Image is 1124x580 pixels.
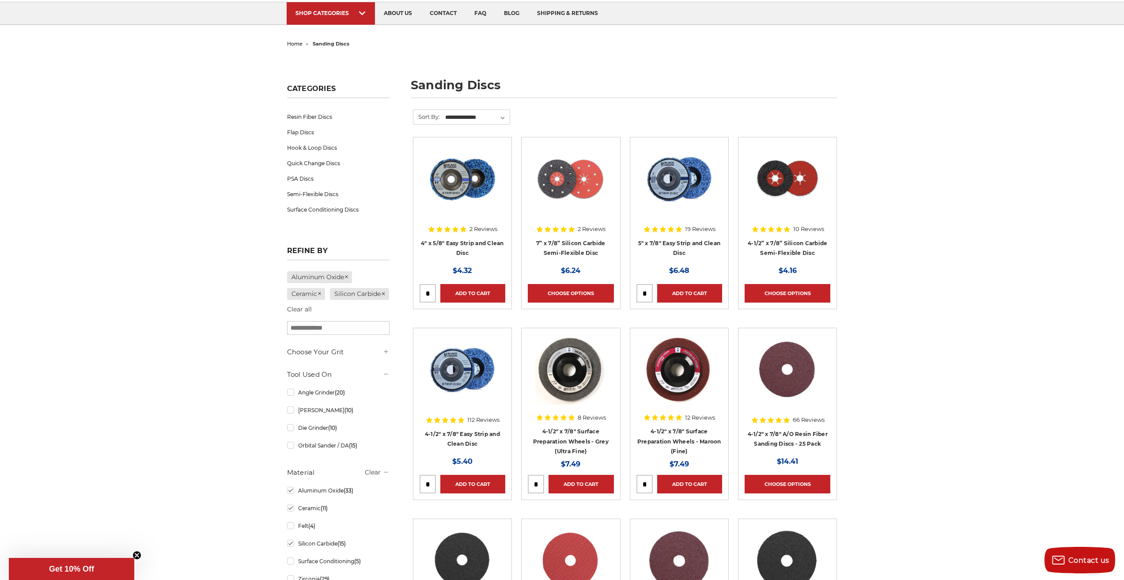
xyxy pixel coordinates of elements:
[536,240,605,257] a: 7” x 7/8” Silicon Carbide Semi-Flexible Disc
[287,288,325,300] a: Ceramic
[1068,556,1109,565] span: Contact us
[657,475,722,493] a: Add to Cart
[344,407,353,413] span: (10)
[375,2,421,25] a: about us
[287,402,390,418] a: [PERSON_NAME]
[752,334,824,405] img: 4.5 inch resin fiber disc
[295,10,366,16] div: SHOP CATEGORIES
[578,415,606,421] span: 8 Reviews
[748,431,828,447] a: 4-1/2" x 7/8" A/O Resin Fiber Sanding Discs - 25 Pack
[287,305,312,313] a: Clear all
[636,144,722,229] a: blue clean and strip disc
[535,334,606,405] img: Gray Surface Prep Disc
[465,2,495,25] a: faq
[578,226,606,232] span: 2 Reviews
[328,425,337,431] span: (10)
[421,240,504,257] a: 4" x 5/8" Easy Strip and Clean Disc
[644,144,715,214] img: blue clean and strip disc
[535,144,606,214] img: 7" x 7/8" Silicon Carbide Semi Flex Disc
[287,500,390,516] a: Ceramic
[49,565,94,573] span: Get 10% Off
[287,369,390,380] h5: Tool Used On
[561,266,580,275] span: $6.24
[413,110,440,123] label: Sort By:
[528,334,613,420] a: Gray Surface Prep Disc
[637,428,721,455] a: 4-1/2" x 7/8" Surface Preparation Wheels - Maroon (Fine)
[777,457,798,466] span: $14.41
[528,2,607,25] a: shipping & returns
[287,271,352,283] a: Aluminum Oxide
[287,467,390,478] h5: Material
[533,428,609,455] a: 4-1/2" x 7/8" Surface Preparation Wheels - Grey (Ultra Fine)
[287,536,390,551] a: Silicon Carbide
[287,246,390,260] h5: Refine by
[638,240,721,257] a: 5" x 7/8" Easy Strip and Clean Disc
[1045,547,1115,573] button: Contact us
[793,417,825,423] span: 66 Reviews
[424,334,500,405] img: 4-1/2" x 7/8" Easy Strip and Clean Disc
[752,144,823,214] img: 4.5" x 7/8" Silicon Carbide Semi Flex Disc
[528,284,613,303] a: Choose Options
[453,266,472,275] span: $4.32
[287,385,390,400] a: Angle Grinder
[349,442,357,449] span: (15)
[420,144,505,229] a: 4" x 5/8" easy strip and clean discs
[287,140,390,155] a: Hook & Loop Discs
[745,144,830,229] a: 4.5" x 7/8" Silicon Carbide Semi Flex Disc
[779,266,797,275] span: $4.16
[440,284,505,303] a: Add to Cart
[561,460,580,468] span: $7.49
[287,420,390,436] a: Die Grinder
[313,41,349,47] span: sanding discs
[308,523,315,529] span: (4)
[748,240,827,257] a: 4-1/2” x 7/8” Silicon Carbide Semi-Flexible Disc
[287,347,390,357] h5: Choose Your Grit
[287,438,390,453] a: Orbital Sander / DA
[335,389,345,396] span: (20)
[745,475,830,493] a: Choose Options
[132,551,141,560] button: Close teaser
[330,288,389,300] a: Silicon Carbide
[528,144,613,229] a: 7" x 7/8" Silicon Carbide Semi Flex Disc
[644,334,715,405] img: Maroon Surface Prep Disc
[421,2,465,25] a: contact
[467,417,500,423] span: 112 Reviews
[287,202,390,217] a: Surface Conditioning Discs
[287,171,390,186] a: PSA Discs
[444,111,510,124] select: Sort By:
[354,558,361,565] span: (5)
[287,109,390,125] a: Resin Fiber Discs
[669,266,689,275] span: $6.48
[365,468,381,476] a: Clear
[685,415,715,421] span: 12 Reviews
[287,186,390,202] a: Semi-Flexible Discs
[657,284,722,303] a: Add to Cart
[793,226,824,232] span: 10 Reviews
[425,431,500,447] a: 4-1/2" x 7/8" Easy Strip and Clean Disc
[337,540,346,547] span: (15)
[344,487,353,494] span: (33)
[287,155,390,171] a: Quick Change Discs
[469,226,497,232] span: 2 Reviews
[287,483,390,498] a: Aluminum Oxide
[287,41,303,47] a: home
[287,518,390,534] a: Felt
[745,334,830,420] a: 4.5 inch resin fiber disc
[495,2,528,25] a: blog
[685,226,715,232] span: 19 Reviews
[636,334,722,420] a: Maroon Surface Prep Disc
[745,284,830,303] a: Choose Options
[9,558,134,580] div: Get 10% OffClose teaser
[321,505,328,512] span: (11)
[452,457,473,466] span: $5.40
[670,460,689,468] span: $7.49
[287,125,390,140] a: Flap Discs
[427,144,498,214] img: 4" x 5/8" easy strip and clean discs
[411,79,837,98] h1: sanding discs
[549,475,613,493] a: Add to Cart
[420,334,505,420] a: 4-1/2" x 7/8" Easy Strip and Clean Disc
[287,84,390,98] h5: Categories
[287,553,390,569] a: Surface Conditioning
[440,475,505,493] a: Add to Cart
